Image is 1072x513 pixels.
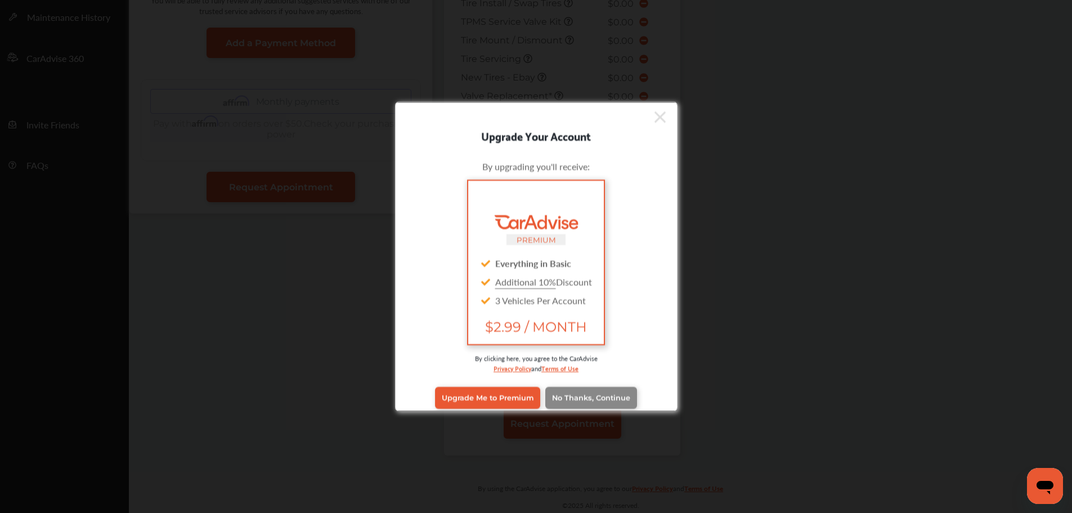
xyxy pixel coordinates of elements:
span: Upgrade Me to Premium [442,394,533,402]
div: 3 Vehicles Per Account [477,291,594,309]
a: Privacy Policy [494,362,531,373]
span: $2.99 / MONTH [477,318,594,334]
iframe: Button to launch messaging window [1027,468,1063,504]
u: Additional 10% [495,275,556,288]
strong: Everything in Basic [495,256,571,269]
div: Upgrade Your Account [396,126,677,144]
a: Upgrade Me to Premium [435,387,540,408]
div: By upgrading you'll receive: [412,159,660,172]
div: By clicking here, you agree to the CarAdvise and [412,353,660,384]
a: Terms of Use [541,362,578,373]
span: No Thanks, Continue [552,394,630,402]
span: Discount [495,275,592,288]
a: No Thanks, Continue [545,387,637,408]
small: PREMIUM [517,235,556,244]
